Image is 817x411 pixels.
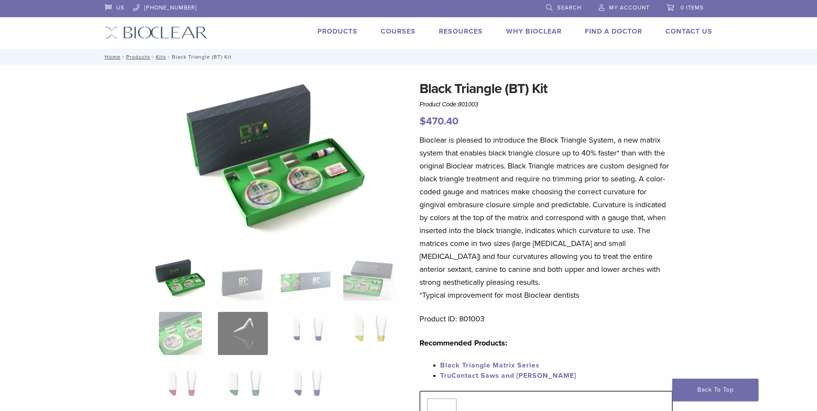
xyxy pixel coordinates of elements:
[317,27,357,36] a: Products
[126,54,150,60] a: Products
[218,366,267,409] img: Black Triangle (BT) Kit - Image 10
[155,78,393,246] img: Intro Black Triangle Kit-6 - Copy
[159,312,202,355] img: Black Triangle (BT) Kit - Image 5
[458,101,478,108] span: 801003
[419,101,478,108] span: Product Code:
[419,115,459,128] bdi: 470.40
[343,258,393,301] img: Black Triangle (BT) Kit - Image 4
[218,312,267,355] img: Black Triangle (BT) Kit - Image 6
[156,54,166,60] a: Kits
[155,258,205,301] img: Intro-Black-Triangle-Kit-6-Copy-e1548792917662-324x324.jpg
[439,27,483,36] a: Resources
[281,312,330,355] img: Black Triangle (BT) Kit - Image 7
[99,49,719,65] nav: Black Triangle (BT) Kit
[672,379,758,401] a: Back To Top
[281,258,330,301] img: Black Triangle (BT) Kit - Image 3
[609,4,649,11] span: My Account
[440,361,540,370] a: Black Triangle Matrix Series
[506,27,562,36] a: Why Bioclear
[150,55,156,59] span: /
[419,78,673,99] h1: Black Triangle (BT) Kit
[419,134,673,302] p: Bioclear is pleased to introduce the Black Triangle System, a new matrix system that enables blac...
[284,366,327,409] img: Black Triangle (BT) Kit - Image 11
[343,312,393,355] img: Black Triangle (BT) Kit - Image 8
[381,27,416,36] a: Courses
[221,258,264,301] img: Black Triangle (BT) Kit - Image 2
[159,366,202,409] img: Black Triangle (BT) Kit - Image 9
[585,27,642,36] a: Find A Doctor
[102,54,121,60] a: Home
[665,27,712,36] a: Contact Us
[557,4,581,11] span: Search
[419,338,507,348] strong: Recommended Products:
[105,26,207,39] img: Bioclear
[440,371,576,380] a: TruContact Saws and [PERSON_NAME]
[121,55,126,59] span: /
[419,312,673,325] p: Product ID: 801003
[680,4,704,11] span: 0 items
[419,115,426,128] span: $
[166,55,172,59] span: /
